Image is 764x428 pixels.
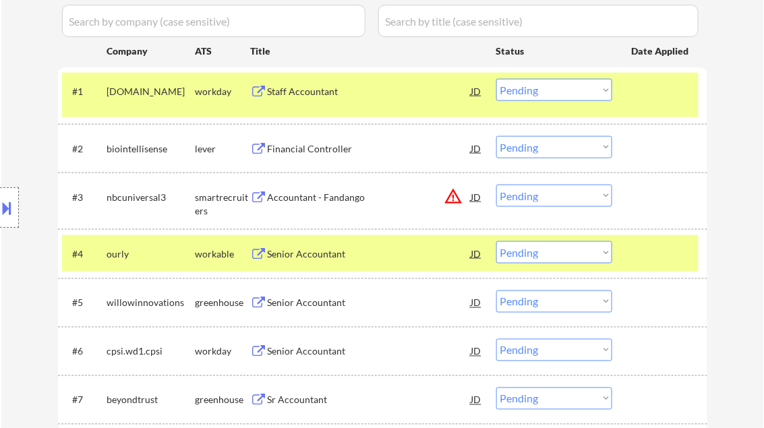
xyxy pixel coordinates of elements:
[196,345,251,359] div: workday
[268,345,471,359] div: Senior Accountant
[268,394,471,407] div: Sr Accountant
[470,241,483,266] div: JD
[251,44,483,58] div: Title
[73,394,96,407] div: #7
[470,291,483,315] div: JD
[268,247,471,261] div: Senior Accountant
[268,142,471,156] div: Financial Controller
[107,394,196,407] div: beyondtrust
[470,136,483,160] div: JD
[470,339,483,363] div: JD
[378,5,699,37] input: Search by title (case sensitive)
[107,44,196,58] div: Company
[196,394,251,407] div: greenhouse
[268,85,471,98] div: Staff Accountant
[73,345,96,359] div: #6
[470,185,483,209] div: JD
[470,388,483,412] div: JD
[62,5,365,37] input: Search by company (case sensitive)
[196,44,251,58] div: ATS
[496,38,612,63] div: Status
[107,345,196,359] div: cpsi.wd1.cpsi
[470,79,483,103] div: JD
[268,297,471,310] div: Senior Accountant
[268,191,471,204] div: Accountant - Fandango
[632,44,691,58] div: Date Applied
[444,187,463,206] button: warning_amber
